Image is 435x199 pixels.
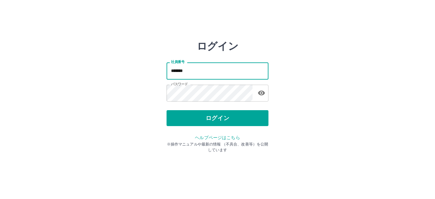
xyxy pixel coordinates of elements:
button: ログイン [167,110,268,126]
p: ※操作マニュアルや最新の情報 （不具合、改善等）を公開しています [167,141,268,153]
a: ヘルプページはこちら [195,135,240,140]
label: 社員番号 [171,60,184,64]
label: パスワード [171,82,188,87]
h2: ログイン [197,40,239,52]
